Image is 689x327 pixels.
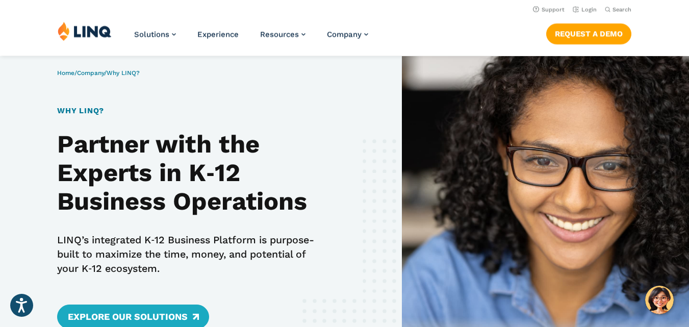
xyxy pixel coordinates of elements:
nav: Button Navigation [546,21,631,44]
span: Company [327,30,362,39]
a: Login [573,6,597,13]
a: Support [533,6,565,13]
button: Open Search Bar [605,6,631,13]
span: Resources [260,30,299,39]
h2: Partner with the Experts in K‑12 Business Operations [57,130,328,216]
span: Search [613,6,631,13]
a: Request a Demo [546,23,631,44]
button: Hello, have a question? Let’s chat. [645,286,674,314]
span: Why LINQ? [107,69,140,77]
a: Company [327,30,368,39]
a: Experience [197,30,239,39]
nav: Primary Navigation [134,21,368,55]
a: Solutions [134,30,176,39]
h1: Why LINQ? [57,105,328,117]
a: Home [57,69,74,77]
a: Company [77,69,104,77]
img: LINQ | K‑12 Software [58,21,112,41]
span: Solutions [134,30,169,39]
span: / / [57,69,140,77]
p: LINQ’s integrated K‑12 Business Platform is purpose-built to maximize the time, money, and potent... [57,233,328,276]
a: Resources [260,30,305,39]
